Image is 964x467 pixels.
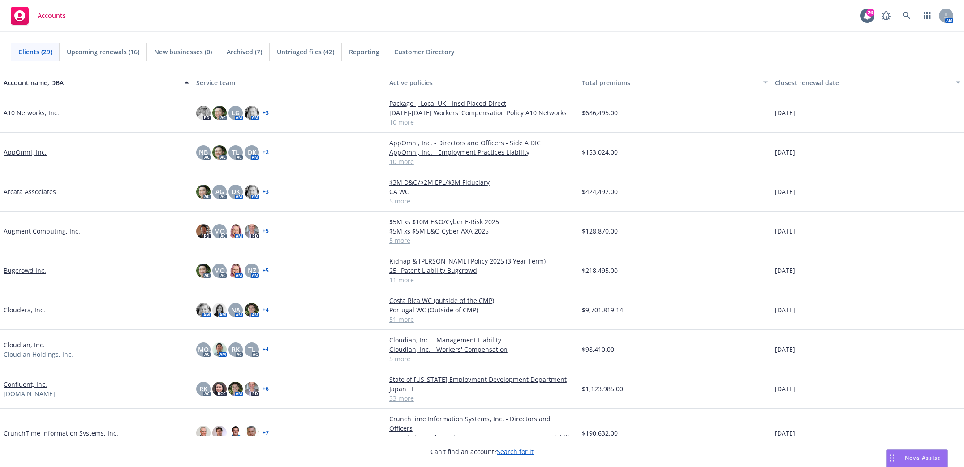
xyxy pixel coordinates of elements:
a: + 6 [263,386,269,392]
a: + 3 [263,189,269,195]
span: Customer Directory [394,47,455,56]
img: photo [245,382,259,396]
img: photo [228,224,243,238]
img: photo [212,106,227,120]
a: 5 more [389,236,575,245]
a: Cloudian, Inc. - Workers' Compensation [389,345,575,354]
img: photo [245,224,259,238]
span: NB [199,147,208,157]
a: 5 more [389,196,575,206]
span: RK [199,384,207,393]
a: Japan EL [389,384,575,393]
span: Archived (7) [227,47,262,56]
div: Drag to move [887,450,898,467]
button: Service team [193,72,385,93]
span: [DATE] [775,147,795,157]
a: 51 more [389,315,575,324]
a: Confluent, Inc. [4,380,47,389]
button: Active policies [386,72,578,93]
a: Portugal WC (Outside of CMP) [389,305,575,315]
div: Closest renewal date [775,78,951,87]
span: $9,701,819.14 [582,305,623,315]
span: NZ [248,266,256,275]
span: Upcoming renewals (16) [67,47,139,56]
span: New businesses (0) [154,47,212,56]
span: MQ [214,266,225,275]
a: + 5 [263,268,269,273]
span: [DATE] [775,345,795,354]
a: 25_ Patent Liability Bugcrowd [389,266,575,275]
span: $128,870.00 [582,226,618,236]
a: Search [898,7,916,25]
span: Cloudian Holdings, Inc. [4,350,73,359]
button: Nova Assist [886,449,948,467]
div: Active policies [389,78,575,87]
a: Switch app [918,7,936,25]
span: Nova Assist [905,454,940,462]
img: photo [228,264,243,278]
a: + 7 [263,430,269,436]
a: [DATE]-[DATE] Workers' Compensation Policy A10 Networks [389,108,575,117]
span: Accounts [38,12,66,19]
a: Cloudian, Inc. [4,340,45,350]
a: Cloudera, Inc. [4,305,45,315]
a: CrunchTime Information Systems, Inc. - Directors and Officers [389,414,575,433]
span: $424,492.00 [582,187,618,196]
img: photo [212,303,227,317]
a: AppOmni, Inc. [4,147,47,157]
a: 5 more [389,354,575,363]
a: $5M xs $5M E&O Cyber AXA 2025 [389,226,575,236]
a: 33 more [389,393,575,403]
span: [DATE] [775,226,795,236]
span: [DATE] [775,428,795,438]
a: Bugcrowd Inc. [4,266,46,275]
a: State of [US_STATE] Employment Development Department [389,375,575,384]
span: Can't find an account? [430,447,534,456]
a: Package | Local UK - Insd Placed Direct [389,99,575,108]
span: $218,495.00 [582,266,618,275]
img: photo [228,382,243,396]
a: Augment Computing, Inc. [4,226,80,236]
span: [DATE] [775,108,795,117]
span: AG [215,187,224,196]
a: + 4 [263,347,269,352]
a: AppOmni, Inc. - Employment Practices Liability [389,147,575,157]
span: TL [232,147,239,157]
img: photo [196,264,211,278]
a: Accounts [7,3,69,28]
a: 10 more [389,117,575,127]
a: CrunchTime Information Systems, Inc. [4,428,118,438]
span: DK [232,187,240,196]
span: [DATE] [775,384,795,393]
img: photo [228,426,243,440]
span: MQ [214,226,225,236]
span: NA [231,305,240,315]
span: Reporting [349,47,379,56]
span: $686,495.00 [582,108,618,117]
a: $3M D&O/$2M EPL/$3M Fiduciary [389,177,575,187]
span: $1,123,985.00 [582,384,623,393]
span: TL [248,345,255,354]
img: photo [245,106,259,120]
img: photo [196,106,211,120]
a: Kidnap & [PERSON_NAME] Policy 2025 (3 Year Term) [389,256,575,266]
a: Costa Rica WC (outside of the CMP) [389,296,575,305]
a: Cloudian, Inc. - Management Liability [389,335,575,345]
img: photo [212,426,227,440]
a: CrunchTime Information Systems, Inc. - Management Liability [389,433,575,442]
span: [DOMAIN_NAME] [4,389,55,398]
span: $98,410.00 [582,345,614,354]
img: photo [196,185,211,199]
a: + 3 [263,110,269,116]
a: CA WC [389,187,575,196]
a: $5M xs $10M E&O/Cyber E-Risk 2025 [389,217,575,226]
a: + 5 [263,229,269,234]
a: Arcata Associates [4,187,56,196]
img: photo [245,185,259,199]
div: Total premiums [582,78,757,87]
span: [DATE] [775,266,795,275]
span: $153,024.00 [582,147,618,157]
